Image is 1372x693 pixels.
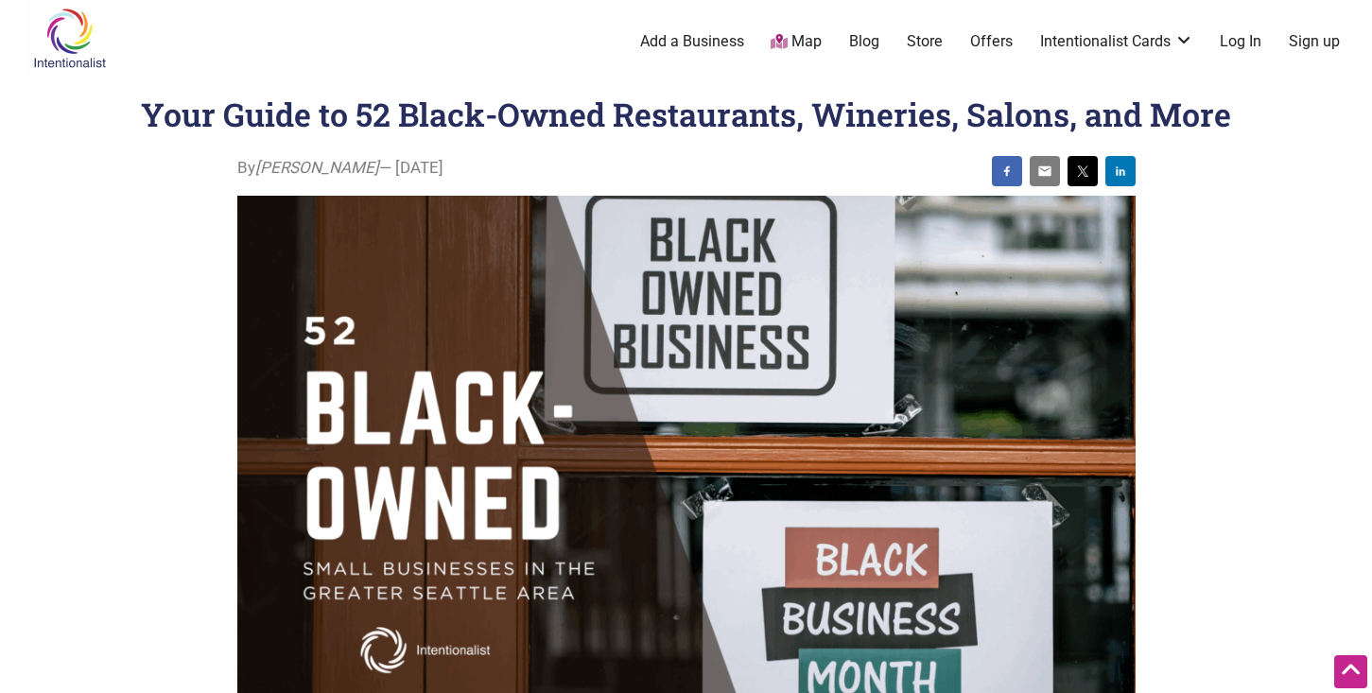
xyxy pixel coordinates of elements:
a: Add a Business [640,31,744,52]
img: email sharing button [1037,164,1052,179]
img: linkedin sharing button [1113,164,1128,179]
a: Map [771,31,822,53]
img: twitter sharing button [1075,164,1090,179]
img: Intentionalist [25,8,114,69]
img: facebook sharing button [999,164,1015,179]
a: Blog [849,31,879,52]
h1: Your Guide to 52 Black-Owned Restaurants, Wineries, Salons, and More [141,93,1231,135]
i: [PERSON_NAME] [255,158,379,177]
span: By — [DATE] [237,156,443,181]
a: Log In [1220,31,1261,52]
a: Store [907,31,943,52]
div: Scroll Back to Top [1334,655,1367,688]
a: Sign up [1289,31,1340,52]
a: Offers [970,31,1013,52]
a: Intentionalist Cards [1040,31,1193,52]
